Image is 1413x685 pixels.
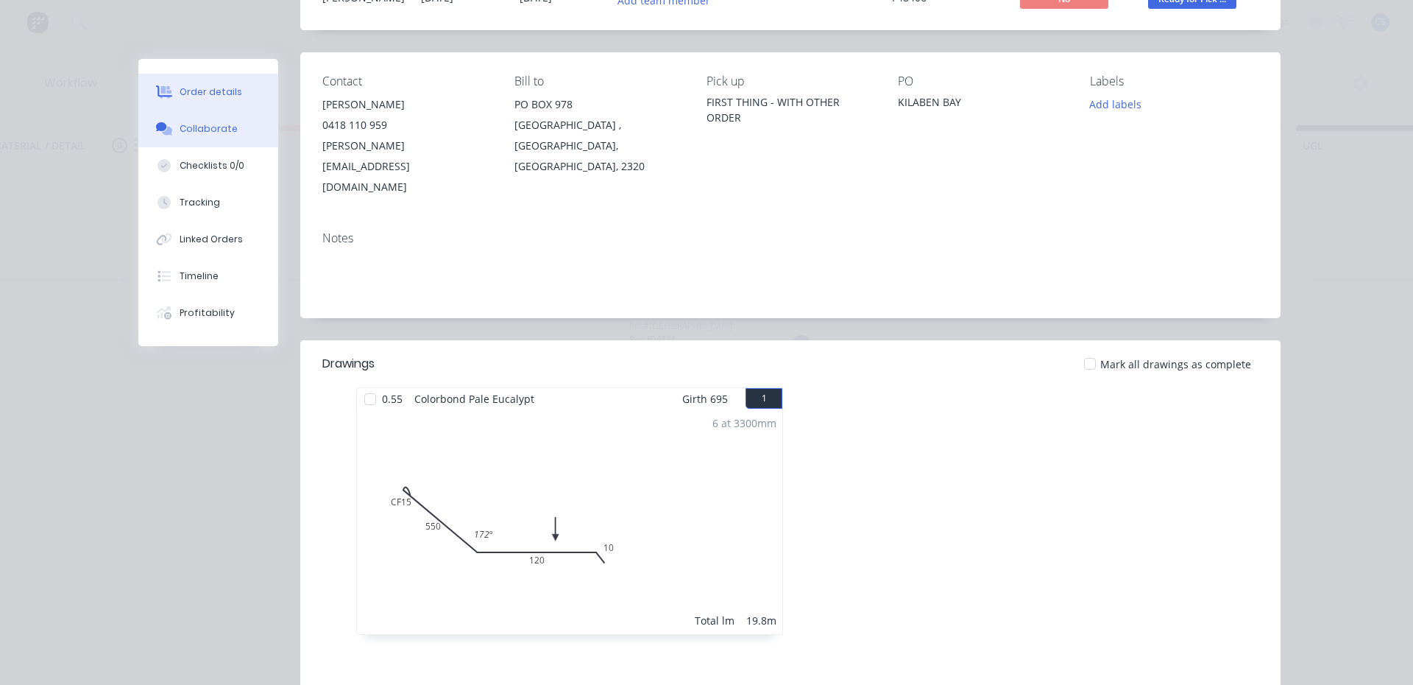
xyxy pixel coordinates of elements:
[138,221,278,258] button: Linked Orders
[138,295,278,331] button: Profitability
[180,122,238,136] div: Collaborate
[180,196,220,209] div: Tracking
[180,270,219,283] div: Timeline
[746,388,782,409] button: 1
[514,94,683,177] div: PO BOX 978[GEOGRAPHIC_DATA] , [GEOGRAPHIC_DATA], [GEOGRAPHIC_DATA], 2320
[514,115,683,177] div: [GEOGRAPHIC_DATA] , [GEOGRAPHIC_DATA], [GEOGRAPHIC_DATA], 2320
[1082,94,1150,114] button: Add labels
[322,355,375,373] div: Drawings
[322,74,491,88] div: Contact
[138,258,278,295] button: Timeline
[322,136,491,197] div: [PERSON_NAME][EMAIL_ADDRESS][DOMAIN_NAME]
[1100,356,1251,372] span: Mark all drawings as complete
[514,74,683,88] div: Bill to
[180,159,244,172] div: Checklists 0/0
[138,74,278,110] button: Order details
[682,388,728,410] span: Girth 695
[706,74,875,88] div: Pick up
[514,94,683,115] div: PO BOX 978
[1090,74,1258,88] div: Labels
[322,115,491,136] div: 0418 110 959
[322,94,491,197] div: [PERSON_NAME]0418 110 959[PERSON_NAME][EMAIL_ADDRESS][DOMAIN_NAME]
[180,233,243,246] div: Linked Orders
[180,306,235,320] div: Profitability
[898,94,1066,115] div: KILABEN BAY
[746,613,776,628] div: 19.8m
[408,388,540,410] span: Colorbond Pale Eucalypt
[138,110,278,147] button: Collaborate
[322,94,491,115] div: [PERSON_NAME]
[376,388,408,410] span: 0.55
[706,94,875,125] div: FIRST THING - WITH OTHER ORDER
[138,184,278,221] button: Tracking
[898,74,1066,88] div: PO
[695,613,734,628] div: Total lm
[712,415,776,431] div: 6 at 3300mm
[357,410,782,634] div: 0CF1555012010172º6 at 3300mmTotal lm19.8m
[322,231,1258,245] div: Notes
[138,147,278,184] button: Checklists 0/0
[180,85,242,99] div: Order details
